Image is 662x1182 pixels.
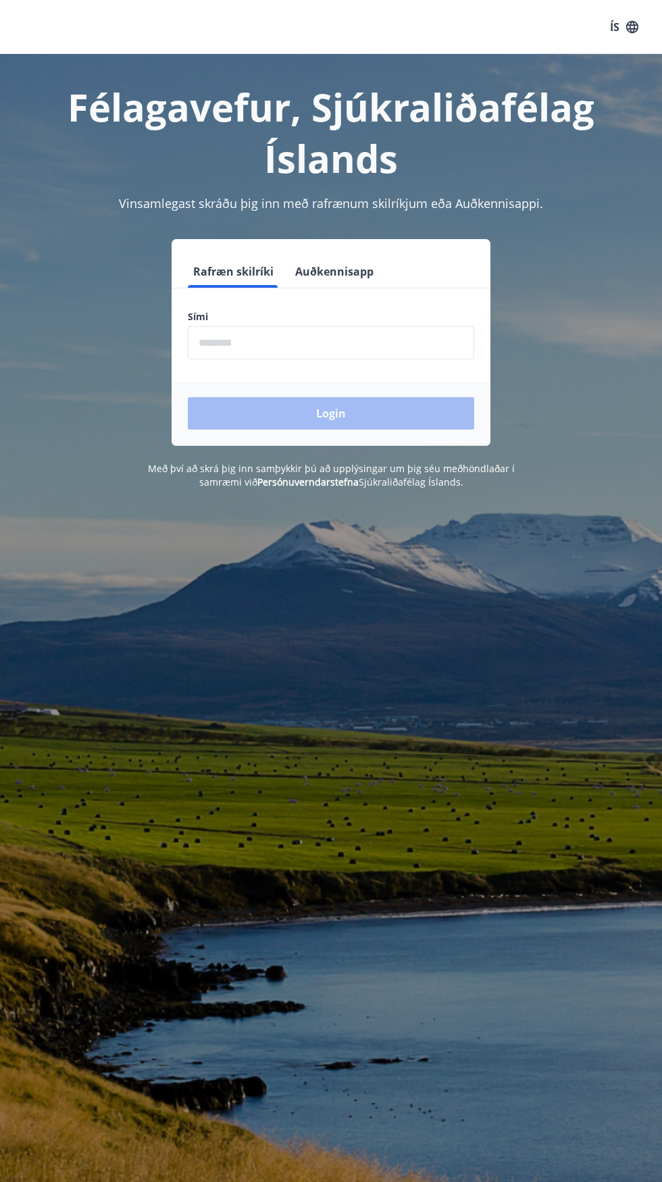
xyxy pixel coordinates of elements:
span: Með því að skrá þig inn samþykkir þú að upplýsingar um þig séu meðhöndlaðar í samræmi við Sjúkral... [148,462,515,488]
button: Auðkennisapp [290,255,379,288]
h1: Félagavefur, Sjúkraliðafélag Íslands [16,81,646,184]
button: Rafræn skilríki [188,255,279,288]
span: Vinsamlegast skráðu þig inn með rafrænum skilríkjum eða Auðkennisappi. [119,195,543,211]
label: Sími [188,310,474,324]
a: Persónuverndarstefna [257,476,359,488]
button: ÍS [603,15,646,39]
